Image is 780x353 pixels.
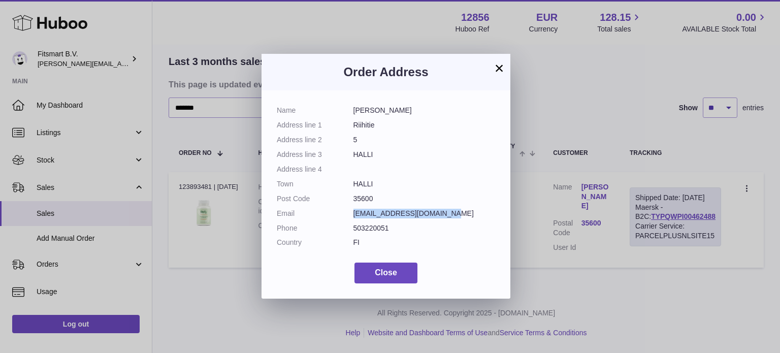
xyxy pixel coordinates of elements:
span: Close [375,268,397,277]
dd: 5 [353,135,496,145]
h3: Order Address [277,64,495,80]
button: × [493,62,505,74]
dt: Country [277,238,353,247]
button: Close [354,263,417,283]
dd: [EMAIL_ADDRESS][DOMAIN_NAME] [353,209,496,218]
dt: Address line 3 [277,150,353,159]
dt: Email [277,209,353,218]
dd: 35600 [353,194,496,204]
dd: [PERSON_NAME] [353,106,496,115]
dt: Town [277,179,353,189]
dd: 503220051 [353,223,496,233]
dd: FI [353,238,496,247]
dt: Name [277,106,353,115]
dd: Riihitie [353,120,496,130]
dt: Post Code [277,194,353,204]
dt: Address line 2 [277,135,353,145]
dd: HALLI [353,179,496,189]
dd: HALLI [353,150,496,159]
dt: Address line 1 [277,120,353,130]
dt: Address line 4 [277,165,353,174]
dt: Phone [277,223,353,233]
